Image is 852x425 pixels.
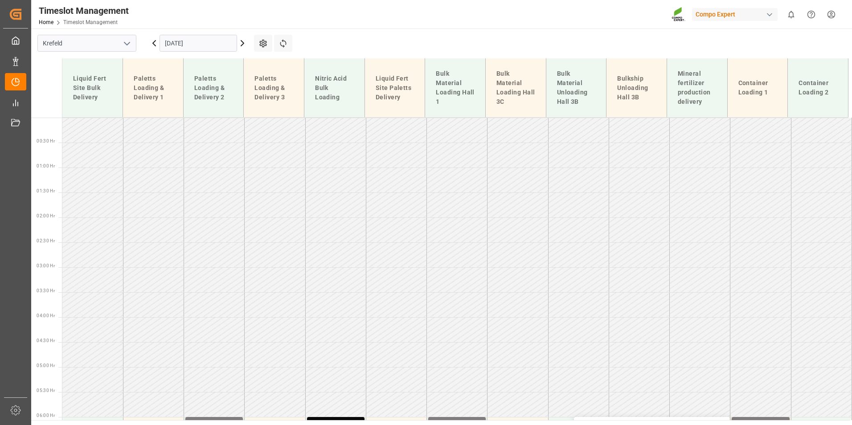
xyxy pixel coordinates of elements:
span: 02:30 Hr [37,238,55,243]
input: DD.MM.YYYY [160,35,237,52]
div: Paletts Loading & Delivery 2 [191,70,237,106]
div: Bulk Material Loading Hall 3C [493,65,539,110]
div: Liquid Fert Site Paletts Delivery [372,70,418,106]
button: Compo Expert [692,6,781,23]
span: 04:30 Hr [37,338,55,343]
span: 05:00 Hr [37,363,55,368]
span: 03:00 Hr [37,263,55,268]
button: show 0 new notifications [781,4,801,25]
span: 06:00 Hr [37,413,55,418]
div: Mineral fertilizer production delivery [674,65,720,110]
span: 01:00 Hr [37,163,55,168]
div: Paletts Loading & Delivery 1 [130,70,176,106]
span: 02:00 Hr [37,213,55,218]
div: Compo Expert [692,8,778,21]
div: Nitric Acid Bulk Loading [311,70,357,106]
div: Timeslot Management [39,4,129,17]
span: 03:30 Hr [37,288,55,293]
span: 00:30 Hr [37,139,55,143]
div: Liquid Fert Site Bulk Delivery [70,70,115,106]
div: Paletts Loading & Delivery 3 [251,70,297,106]
button: open menu [120,37,133,50]
div: Bulk Material Unloading Hall 3B [553,65,599,110]
button: Help Center [801,4,821,25]
input: Type to search/select [37,35,136,52]
div: Bulkship Unloading Hall 3B [614,70,659,106]
div: Container Loading 2 [795,75,841,101]
span: 04:00 Hr [37,313,55,318]
img: Screenshot%202023-09-29%20at%2010.02.21.png_1712312052.png [672,7,686,22]
div: Container Loading 1 [735,75,781,101]
span: 01:30 Hr [37,188,55,193]
span: 05:30 Hr [37,388,55,393]
a: Home [39,19,53,25]
div: Bulk Material Loading Hall 1 [432,65,478,110]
